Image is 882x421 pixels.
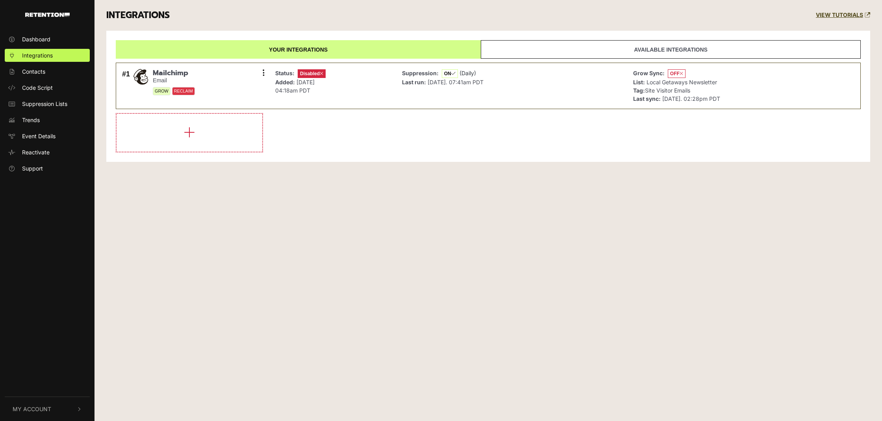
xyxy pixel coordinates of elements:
button: My Account [5,397,90,421]
a: Support [5,162,90,175]
span: Reactivate [22,148,50,156]
span: [DATE]. 02:28pm PDT [662,95,720,102]
span: Mailchimp [153,69,195,78]
a: Suppression Lists [5,97,90,110]
span: Suppression Lists [22,100,67,108]
strong: Tag: [633,87,645,94]
p: Site Visitor Emails [633,86,720,95]
a: Reactivate [5,146,90,159]
strong: List: [633,79,645,85]
span: OFF [668,69,686,78]
span: (Daily) [460,70,476,76]
strong: Added: [275,79,295,85]
span: Event Details [22,132,56,140]
span: ON [442,69,458,78]
div: #1 [122,69,130,103]
a: Your integrations [116,40,481,59]
a: Contacts [5,65,90,78]
a: Code Script [5,81,90,94]
strong: Last sync: [633,95,661,102]
small: Email [153,77,195,84]
strong: Last run: [402,79,426,85]
a: Dashboard [5,33,90,46]
h3: INTEGRATIONS [106,10,170,21]
a: Trends [5,113,90,126]
span: My Account [13,405,51,413]
span: GROW [153,87,170,95]
a: VIEW TUTORIALS [816,12,870,19]
img: Mailchimp [133,69,149,85]
span: RECLAIM [172,87,195,95]
strong: Suppression: [402,70,439,76]
span: Local Getaways Newsletter [647,79,717,85]
span: Dashboard [22,35,50,43]
span: Disabled [298,69,326,78]
a: Event Details [5,130,90,143]
a: Available integrations [481,40,861,59]
a: Integrations [5,49,90,62]
span: Trends [22,116,40,124]
strong: Status: [275,70,295,76]
span: [DATE]. 07:41am PDT [428,79,484,85]
strong: Grow Sync: [633,70,665,76]
span: Contacts [22,67,45,76]
span: Code Script [22,83,53,92]
span: [DATE] 04:18am PDT [275,79,315,94]
span: Integrations [22,51,53,59]
span: Support [22,164,43,172]
img: Retention.com [25,13,70,17]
